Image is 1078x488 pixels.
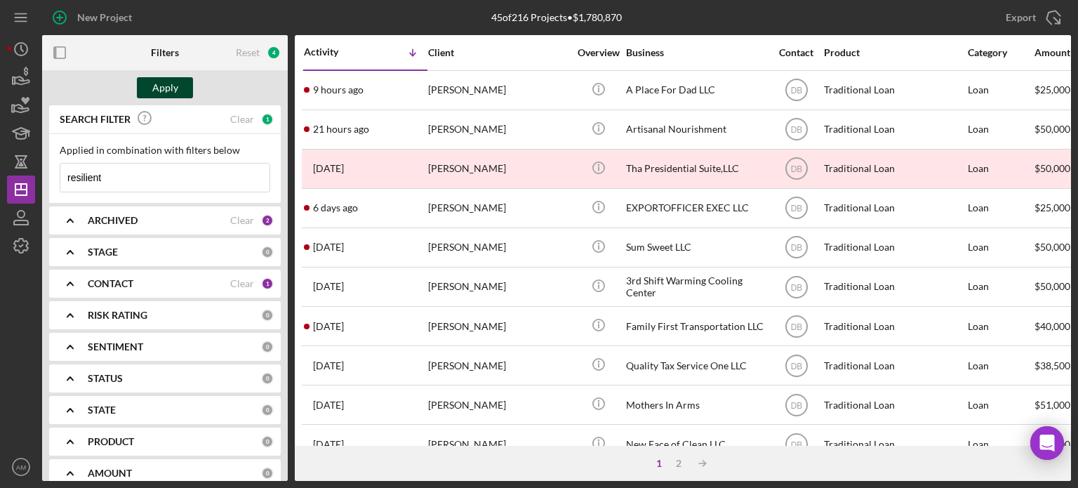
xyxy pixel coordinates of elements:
[261,341,274,353] div: 0
[428,426,568,463] div: [PERSON_NAME]
[626,347,766,384] div: Quality Tax Service One LLC
[428,308,568,345] div: [PERSON_NAME]
[313,360,344,371] time: 2025-07-28 15:18
[88,215,138,226] b: ARCHIVED
[88,341,143,352] b: SENTIMENT
[267,46,281,60] div: 4
[824,426,964,463] div: Traditional Loan
[88,246,118,258] b: STAGE
[824,268,964,305] div: Traditional Loan
[824,229,964,266] div: Traditional Loan
[428,111,568,148] div: [PERSON_NAME]
[88,373,123,384] b: STATUS
[428,47,568,58] div: Client
[16,463,26,471] text: AM
[824,190,964,227] div: Traditional Loan
[261,372,274,385] div: 0
[230,114,254,125] div: Clear
[626,229,766,266] div: Sum Sweet LLC
[626,386,766,423] div: Mothers In Arms
[626,111,766,148] div: Artisanal Nourishment
[428,386,568,423] div: [PERSON_NAME]
[790,440,802,449] text: DB
[304,46,366,58] div: Activity
[7,453,35,481] button: AM
[428,268,568,305] div: [PERSON_NAME]
[313,439,344,450] time: 2025-07-16 19:30
[968,150,1033,187] div: Loan
[968,386,1033,423] div: Loan
[261,246,274,258] div: 0
[824,347,964,384] div: Traditional Loan
[428,150,568,187] div: [PERSON_NAME]
[626,47,766,58] div: Business
[230,278,254,289] div: Clear
[790,86,802,95] text: DB
[572,47,625,58] div: Overview
[313,163,344,174] time: 2025-08-18 13:00
[236,47,260,58] div: Reset
[790,400,802,410] text: DB
[60,145,270,156] div: Applied in combination with filters below
[626,268,766,305] div: 3rd Shift Warming Cooling Center
[626,150,766,187] div: Tha Presidential Suite,LLC
[968,72,1033,109] div: Loan
[42,4,146,32] button: New Project
[313,281,344,292] time: 2025-08-06 16:42
[626,72,766,109] div: A Place For Dad LLC
[313,242,344,253] time: 2025-08-07 20:11
[152,77,178,98] div: Apply
[968,308,1033,345] div: Loan
[1030,426,1064,460] div: Open Intercom Messenger
[88,468,132,479] b: AMOUNT
[790,125,802,135] text: DB
[824,150,964,187] div: Traditional Loan
[790,243,802,253] text: DB
[428,229,568,266] div: [PERSON_NAME]
[313,124,369,135] time: 2025-08-21 17:19
[77,4,132,32] div: New Project
[790,361,802,371] text: DB
[824,111,964,148] div: Traditional Loan
[88,278,133,289] b: CONTACT
[313,202,358,213] time: 2025-08-16 15:42
[137,77,193,98] button: Apply
[824,47,964,58] div: Product
[313,321,344,332] time: 2025-07-30 02:30
[790,164,802,174] text: DB
[968,229,1033,266] div: Loan
[790,204,802,213] text: DB
[790,322,802,331] text: DB
[1006,4,1036,32] div: Export
[261,113,274,126] div: 1
[491,12,622,23] div: 45 of 216 Projects • $1,780,870
[770,47,823,58] div: Contact
[261,214,274,227] div: 2
[261,467,274,480] div: 0
[824,308,964,345] div: Traditional Loan
[669,458,688,469] div: 2
[992,4,1071,32] button: Export
[88,436,134,447] b: PRODUCT
[824,72,964,109] div: Traditional Loan
[428,72,568,109] div: [PERSON_NAME]
[261,435,274,448] div: 0
[790,282,802,292] text: DB
[649,458,669,469] div: 1
[968,190,1033,227] div: Loan
[261,277,274,290] div: 1
[824,386,964,423] div: Traditional Loan
[968,426,1033,463] div: Loan
[313,400,344,411] time: 2025-07-23 15:41
[261,309,274,322] div: 0
[626,190,766,227] div: EXPORTOFFICER EXEC LLC
[88,310,147,321] b: RISK RATING
[968,111,1033,148] div: Loan
[428,190,568,227] div: [PERSON_NAME]
[968,347,1033,384] div: Loan
[261,404,274,416] div: 0
[151,47,179,58] b: Filters
[968,47,1033,58] div: Category
[626,426,766,463] div: New Face of Clean LLC
[88,404,116,416] b: STATE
